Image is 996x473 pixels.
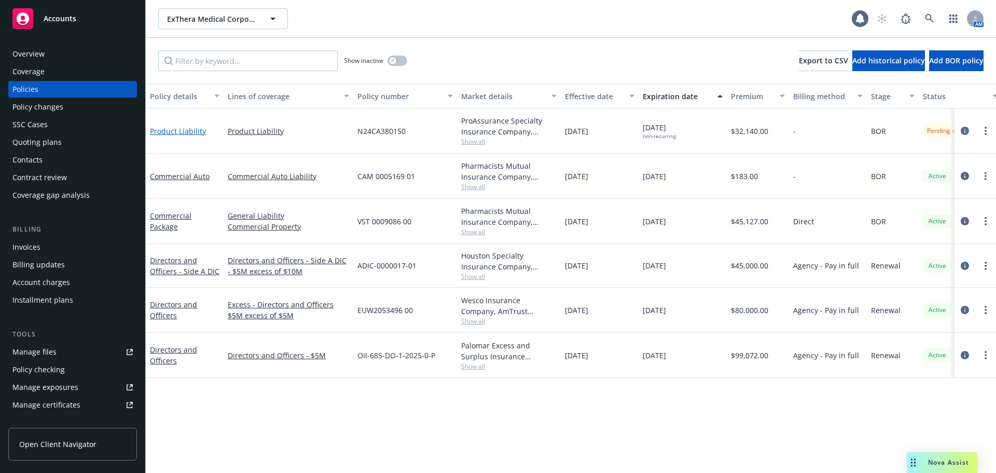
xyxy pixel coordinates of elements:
[731,350,768,361] span: $99,072.00
[8,274,137,291] a: Account charges
[793,216,814,227] span: Direct
[357,126,406,137] span: N24CA380150
[8,134,137,151] a: Quoting plans
[8,152,137,168] a: Contacts
[979,170,992,182] a: more
[731,260,768,271] span: $45,000.00
[639,84,727,109] button: Expiration date
[943,8,964,29] a: Switch app
[44,15,76,23] span: Accounts
[12,239,40,255] div: Invoices
[643,216,666,227] span: [DATE]
[461,160,557,182] div: Pharmacists Mutual Insurance Company, Pharmacists Mutual Insurance Company
[12,256,65,273] div: Billing updates
[927,171,948,181] span: Active
[8,224,137,235] div: Billing
[793,171,796,182] span: -
[731,305,768,316] span: $80,000.00
[12,134,62,151] div: Quoting plans
[228,221,349,232] a: Commercial Property
[8,187,137,204] a: Coverage gap analysis
[12,81,38,98] div: Policies
[12,344,57,360] div: Manage files
[12,187,90,204] div: Coverage gap analysis
[979,125,992,137] a: more
[12,99,63,115] div: Policy changes
[146,84,224,109] button: Policy details
[793,305,859,316] span: Agency - Pay in full
[565,305,588,316] span: [DATE]
[8,116,137,133] a: SSC Cases
[150,255,219,276] a: Directors and Officers - Side A DIC
[561,84,639,109] button: Effective date
[228,255,349,277] a: Directors and Officers - Side A DIC - $5M excess of $10M
[158,8,288,29] button: ExThera Medical Corporation
[959,170,971,182] a: circleInformation
[852,56,925,65] span: Add historical policy
[565,91,623,102] div: Effective date
[461,250,557,272] div: Houston Specialty Insurance Company, Houston Specialty Insurance Company, RT Specialty Insurance ...
[643,350,666,361] span: [DATE]
[731,126,768,137] span: $32,140.00
[461,206,557,227] div: Pharmacists Mutual Insurance Company, Pharmacists Mutual Insurance Company
[461,227,557,236] span: Show all
[919,8,940,29] a: Search
[799,50,848,71] button: Export to CSV
[150,91,208,102] div: Policy details
[8,379,137,396] span: Manage exposures
[150,300,197,320] a: Directors and Officers
[457,84,561,109] button: Market details
[12,46,45,62] div: Overview
[907,452,920,473] div: Drag to move
[12,414,65,431] div: Manage claims
[8,361,137,378] a: Policy checking
[959,304,971,316] a: circleInformation
[927,261,948,271] span: Active
[12,116,48,133] div: SSC Cases
[461,115,557,137] div: ProAssurance Specialty Insurance Company, Medmarc
[907,452,977,473] button: Nova Assist
[357,91,441,102] div: Policy number
[353,84,457,109] button: Policy number
[871,350,901,361] span: Renewal
[979,260,992,272] a: more
[731,91,773,102] div: Premium
[927,350,948,360] span: Active
[8,344,137,360] a: Manage files
[228,126,349,137] a: Product Liability
[150,126,206,136] a: Product Liability
[643,260,666,271] span: [DATE]
[357,171,415,182] span: CAM 0005169 01
[8,239,137,255] a: Invoices
[793,126,796,137] span: -
[357,305,413,316] span: EUW2053496 00
[643,91,711,102] div: Expiration date
[927,126,987,136] span: Pending cancellation
[150,211,191,232] a: Commercial Package
[799,56,848,65] span: Export to CSV
[979,349,992,361] a: more
[8,292,137,308] a: Installment plans
[228,171,349,182] a: Commercial Auto Liability
[8,46,137,62] a: Overview
[158,50,338,71] input: Filter by keyword...
[357,216,411,227] span: VST 0009086 00
[871,126,886,137] span: BOR
[928,458,969,467] span: Nova Assist
[871,216,886,227] span: BOR
[793,260,859,271] span: Agency - Pay in full
[224,84,353,109] button: Lines of coverage
[12,63,45,80] div: Coverage
[959,125,971,137] a: circleInformation
[643,122,676,140] span: [DATE]
[12,292,73,308] div: Installment plans
[565,350,588,361] span: [DATE]
[12,274,70,291] div: Account charges
[852,50,925,71] button: Add historical policy
[150,345,197,366] a: Directors and Officers
[228,350,349,361] a: Directors and Officers - $5M
[929,56,984,65] span: Add BOR policy
[927,217,948,226] span: Active
[871,305,901,316] span: Renewal
[793,350,859,361] span: Agency - Pay in full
